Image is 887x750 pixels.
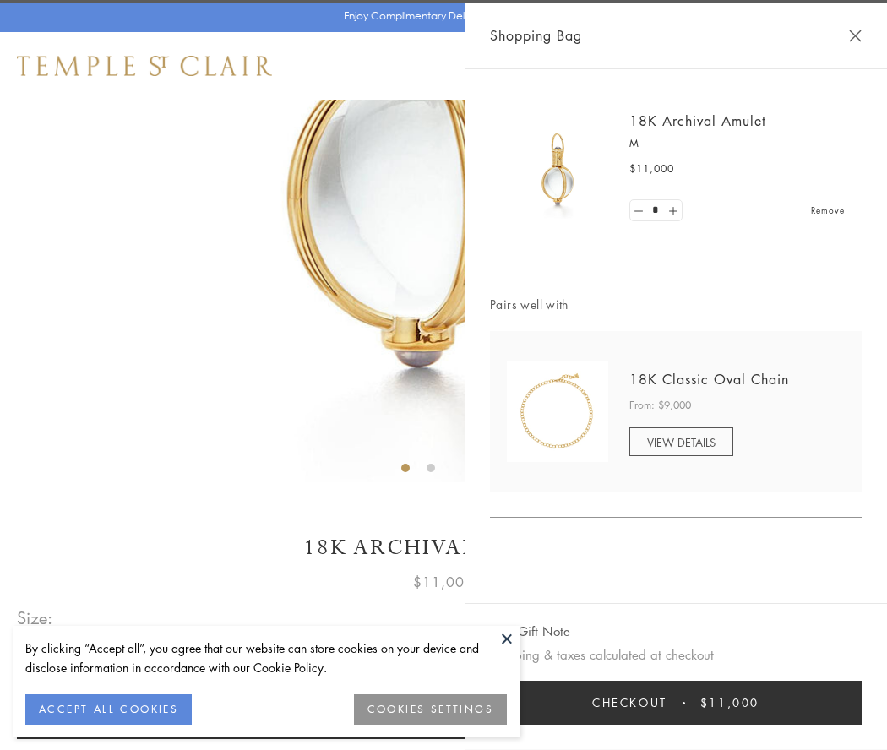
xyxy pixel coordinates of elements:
[17,56,272,76] img: Temple St. Clair
[849,30,862,42] button: Close Shopping Bag
[490,295,862,314] span: Pairs well with
[490,644,862,666] p: Shipping & taxes calculated at checkout
[629,427,733,456] a: VIEW DETAILS
[811,201,845,220] a: Remove
[413,571,474,593] span: $11,000
[490,621,570,642] button: Add Gift Note
[507,361,608,462] img: N88865-OV18
[647,434,716,450] span: VIEW DETAILS
[17,604,54,632] span: Size:
[629,111,766,130] a: 18K Archival Amulet
[490,681,862,725] button: Checkout $11,000
[629,370,789,389] a: 18K Classic Oval Chain
[490,24,582,46] span: Shopping Bag
[629,160,674,177] span: $11,000
[354,694,507,725] button: COOKIES SETTINGS
[344,8,536,24] p: Enjoy Complimentary Delivery & Returns
[629,135,845,152] p: M
[25,694,192,725] button: ACCEPT ALL COOKIES
[25,639,507,677] div: By clicking “Accept all”, you agree that our website can store cookies on your device and disclos...
[664,200,681,221] a: Set quantity to 2
[17,533,870,562] h1: 18K Archival Amulet
[630,200,647,221] a: Set quantity to 0
[700,693,759,712] span: $11,000
[629,397,691,414] span: From: $9,000
[507,118,608,220] img: 18K Archival Amulet
[592,693,667,712] span: Checkout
